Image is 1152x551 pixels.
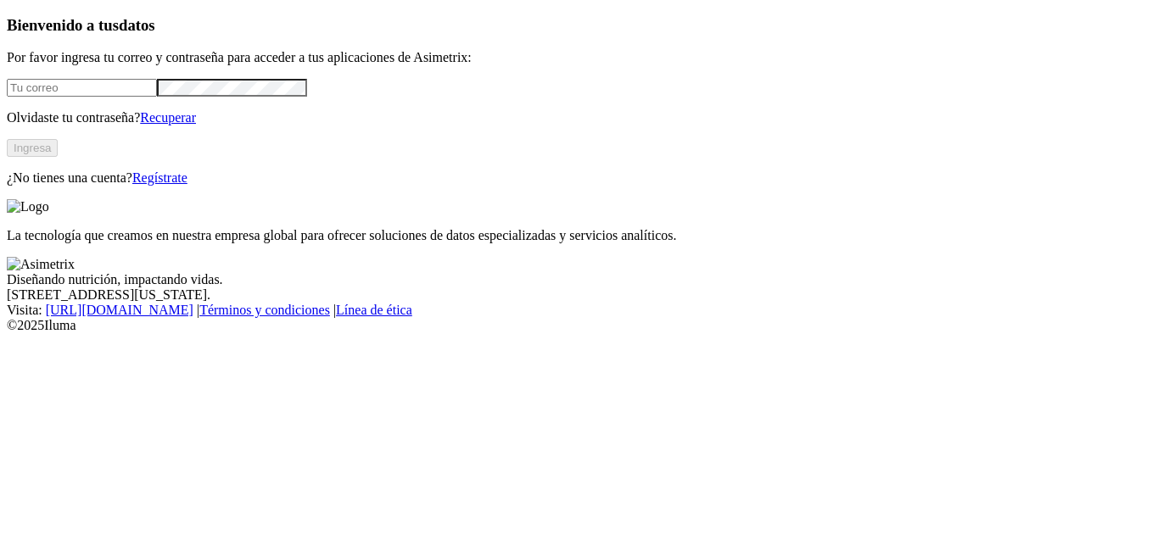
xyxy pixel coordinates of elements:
[7,318,1145,333] div: © 2025 Iluma
[199,303,330,317] a: Términos y condiciones
[7,79,157,97] input: Tu correo
[119,16,155,34] span: datos
[7,139,58,157] button: Ingresa
[7,272,1145,287] div: Diseñando nutrición, impactando vidas.
[7,287,1145,303] div: [STREET_ADDRESS][US_STATE].
[46,303,193,317] a: [URL][DOMAIN_NAME]
[7,110,1145,125] p: Olvidaste tu contraseña?
[7,199,49,214] img: Logo
[132,170,187,185] a: Regístrate
[7,50,1145,65] p: Por favor ingresa tu correo y contraseña para acceder a tus aplicaciones de Asimetrix:
[7,228,1145,243] p: La tecnología que creamos en nuestra empresa global para ofrecer soluciones de datos especializad...
[7,257,75,272] img: Asimetrix
[140,110,196,125] a: Recuperar
[7,170,1145,186] p: ¿No tienes una cuenta?
[7,303,1145,318] div: Visita : | |
[336,303,412,317] a: Línea de ética
[7,16,1145,35] h3: Bienvenido a tus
